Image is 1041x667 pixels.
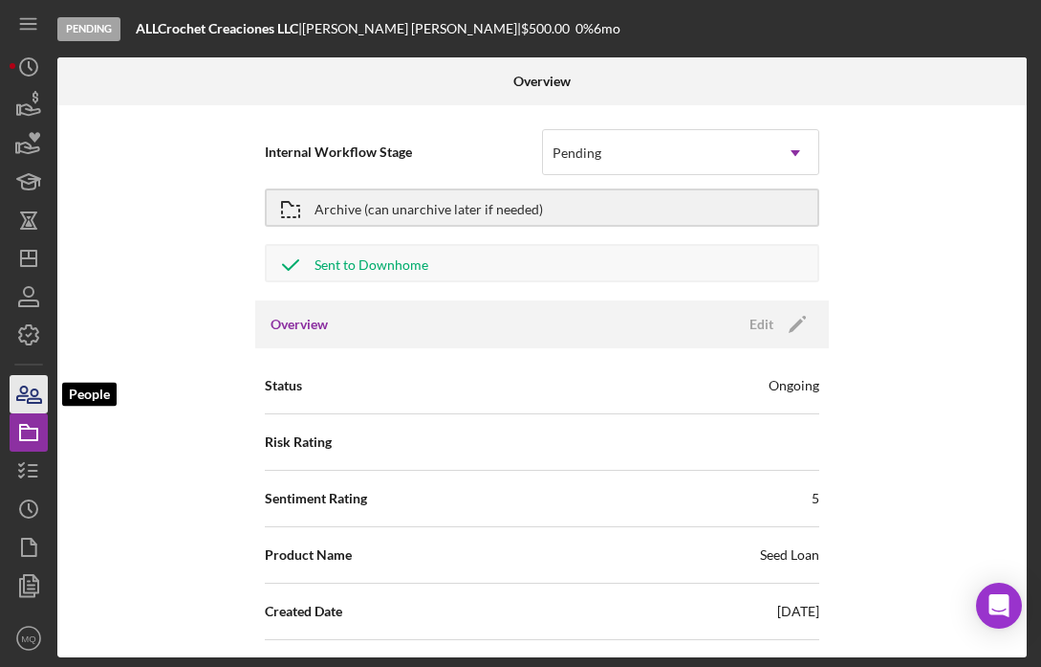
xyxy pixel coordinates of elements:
[760,545,819,565] div: Seed Loan
[738,310,813,339] button: Edit
[314,246,428,280] div: Sent to Downhome
[976,583,1022,629] div: Open Intercom Messenger
[265,602,342,621] span: Created Date
[10,619,48,657] button: MQ
[57,17,120,41] div: Pending
[302,21,521,36] div: [PERSON_NAME] [PERSON_NAME] |
[136,20,298,36] b: ALLCrochet Creaciones LLC
[553,145,601,161] div: Pending
[749,310,773,339] div: Edit
[136,21,302,36] div: |
[265,189,819,227] button: Archive (can unarchive later if needed)
[314,190,543,225] div: Archive (can unarchive later if needed)
[812,489,819,508] div: 5
[265,433,332,452] span: Risk Rating
[265,545,352,565] span: Product Name
[594,21,620,36] div: 6 mo
[575,21,594,36] div: 0 %
[521,21,575,36] div: $500.00
[769,376,819,395] div: Ongoing
[265,143,542,162] span: Internal Workflow Stage
[21,634,35,644] text: MQ
[265,376,302,395] span: Status
[271,315,328,334] h3: Overview
[265,244,819,282] button: Sent to Downhome
[513,74,571,89] b: Overview
[777,602,819,621] div: [DATE]
[265,489,367,508] span: Sentiment Rating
